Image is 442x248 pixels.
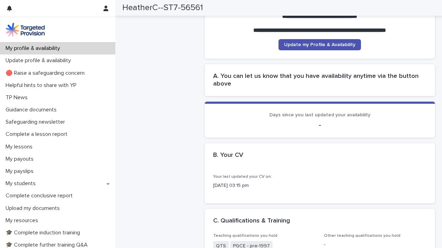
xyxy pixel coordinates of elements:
[3,156,39,162] p: My payouts
[213,152,243,159] h2: B. Your CV
[3,57,77,64] p: Update profile & availability
[3,180,41,187] p: My students
[3,45,66,52] p: My profile & availability
[3,94,33,101] p: TP News
[6,23,45,37] img: M5nRWzHhSzIhMunXDL62
[3,217,44,224] p: My resources
[213,121,427,129] p: -
[324,234,400,238] span: Other teaching qualifications you hold
[213,73,427,88] h2: A. You can let us know that you have availability anytime via the button above
[278,39,361,50] a: Update my Profile & Availability
[3,144,38,150] p: My lessons
[122,3,203,13] h2: HeatherC--ST7-56561
[213,182,427,189] p: [DATE] 03:15 pm
[213,234,277,238] span: Teaching qualifications you hold
[3,229,86,236] p: 🎓 Complete induction training
[213,217,290,225] h2: C. Qualifications & Training
[269,112,370,117] span: Days since you last updated your availability
[3,192,78,199] p: Complete conclusive report
[3,70,90,76] p: 🔴 Raise a safeguarding concern
[3,168,39,175] p: My payslips
[213,175,272,179] span: Your last updated your CV on:
[3,82,82,89] p: Helpful hints to share with YP
[3,119,71,125] p: Safeguarding newsletter
[284,42,355,47] span: Update my Profile & Availability
[3,107,62,113] p: Guidance documents
[3,131,73,138] p: Complete a lesson report
[3,205,65,212] p: Upload my documents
